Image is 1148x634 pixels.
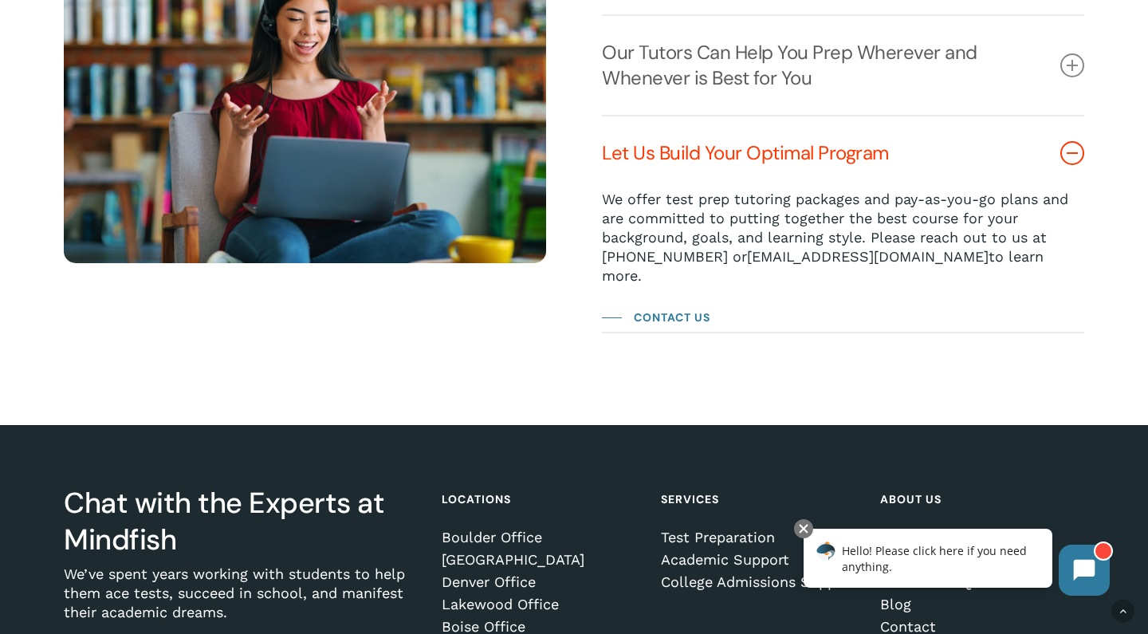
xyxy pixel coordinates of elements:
[602,191,1068,265] span: We offer test prep tutoring packages and pay-as-you-go plans and are committed to putting togethe...
[442,552,641,568] a: [GEOGRAPHIC_DATA]
[661,530,860,545] a: Test Preparation
[661,574,860,590] a: College Admissions Support
[442,485,641,514] h4: Locations
[661,485,860,514] h4: Services
[602,308,710,327] a: Contact Us
[634,308,710,327] span: Contact Us
[787,516,1126,612] iframe: Chatbot
[602,16,1084,115] a: Our Tutors Can Help You Prep Wherever and Whenever is Best for You
[442,530,641,545] a: Boulder Office
[602,116,1084,190] a: Let Us Build Your Optimal Program
[442,574,641,590] a: Denver Office
[747,248,989,265] a: [EMAIL_ADDRESS][DOMAIN_NAME]
[64,485,421,558] h3: Chat with the Experts at Mindfish
[661,552,860,568] a: Academic Support
[442,597,641,612] a: Lakewood Office
[880,485,1079,514] h4: About Us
